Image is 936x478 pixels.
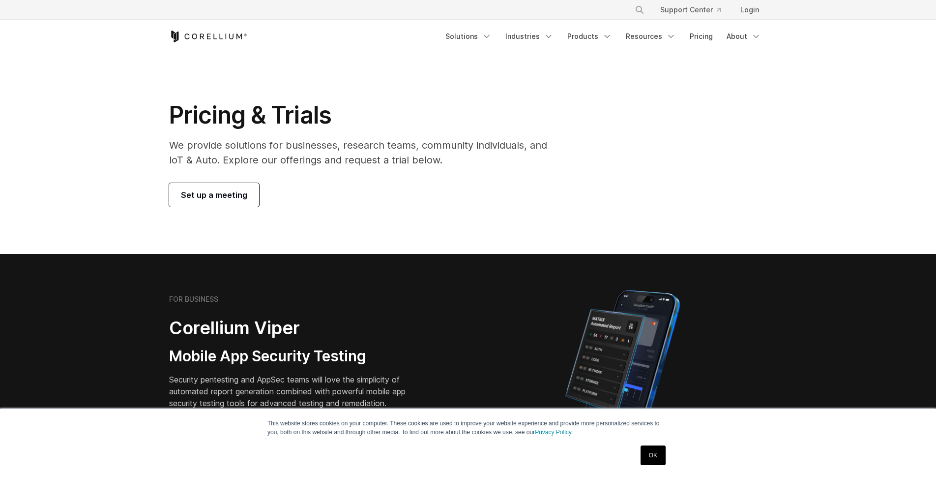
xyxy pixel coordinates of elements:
a: About [721,28,767,45]
a: Pricing [684,28,719,45]
span: Set up a meeting [181,189,247,201]
p: Security pentesting and AppSec teams will love the simplicity of automated report generation comb... [169,374,421,409]
a: Corellium Home [169,31,247,42]
div: Navigation Menu [623,1,767,19]
a: Support Center [652,1,729,19]
a: Set up a meeting [169,183,259,207]
a: Login [732,1,767,19]
a: OK [641,446,666,465]
a: Resources [620,28,682,45]
p: We provide solutions for businesses, research teams, community individuals, and IoT & Auto. Explo... [169,138,561,167]
a: Industries [499,28,559,45]
h6: FOR BUSINESS [169,295,218,304]
h2: Corellium Viper [169,317,421,339]
a: Privacy Policy. [535,429,573,436]
h3: Mobile App Security Testing [169,347,421,366]
button: Search [631,1,648,19]
a: Products [561,28,618,45]
a: Solutions [439,28,497,45]
div: Navigation Menu [439,28,767,45]
img: Corellium MATRIX automated report on iPhone showing app vulnerability test results across securit... [549,286,697,458]
p: This website stores cookies on your computer. These cookies are used to improve your website expe... [267,419,669,437]
h1: Pricing & Trials [169,100,561,130]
